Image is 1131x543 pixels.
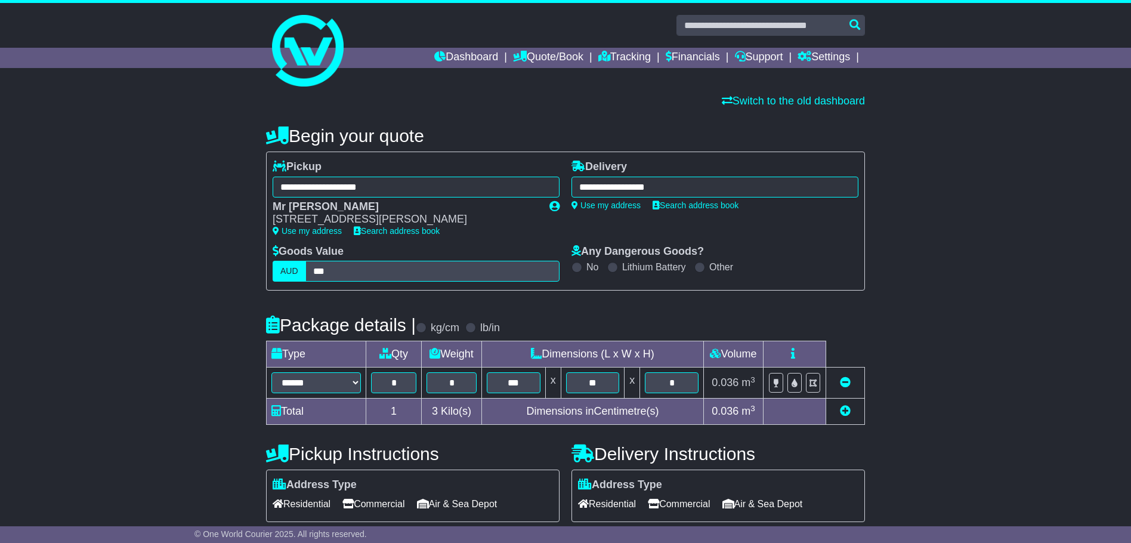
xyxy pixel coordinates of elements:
[417,495,497,513] span: Air & Sea Depot
[722,495,803,513] span: Air & Sea Depot
[273,245,344,258] label: Goods Value
[798,48,850,68] a: Settings
[432,405,438,417] span: 3
[481,341,703,368] td: Dimensions (L x W x H)
[267,341,366,368] td: Type
[194,529,367,539] span: © One World Courier 2025. All rights reserved.
[273,226,342,236] a: Use my address
[840,405,851,417] a: Add new item
[354,226,440,236] a: Search address book
[571,245,704,258] label: Any Dangerous Goods?
[741,377,755,388] span: m
[481,399,703,425] td: Dimensions in Centimetre(s)
[480,322,500,335] label: lb/in
[267,399,366,425] td: Total
[578,479,662,492] label: Address Type
[750,375,755,384] sup: 3
[422,341,482,368] td: Weight
[422,399,482,425] td: Kilo(s)
[342,495,404,513] span: Commercial
[735,48,783,68] a: Support
[434,48,498,68] a: Dashboard
[712,377,738,388] span: 0.036
[273,213,537,226] div: [STREET_ADDRESS][PERSON_NAME]
[722,95,865,107] a: Switch to the old dashboard
[273,495,330,513] span: Residential
[366,399,422,425] td: 1
[653,200,738,210] a: Search address book
[750,404,755,413] sup: 3
[273,161,322,174] label: Pickup
[840,377,851,388] a: Remove this item
[703,341,763,368] td: Volume
[273,479,357,492] label: Address Type
[598,48,651,68] a: Tracking
[273,261,306,282] label: AUD
[571,200,641,210] a: Use my address
[648,495,710,513] span: Commercial
[431,322,459,335] label: kg/cm
[273,200,537,214] div: Mr [PERSON_NAME]
[366,341,422,368] td: Qty
[513,48,583,68] a: Quote/Book
[622,261,686,273] label: Lithium Battery
[266,444,560,464] h4: Pickup Instructions
[586,261,598,273] label: No
[666,48,720,68] a: Financials
[545,368,561,399] td: x
[625,368,640,399] td: x
[266,126,865,146] h4: Begin your quote
[712,405,738,417] span: 0.036
[709,261,733,273] label: Other
[741,405,755,417] span: m
[571,161,627,174] label: Delivery
[578,495,636,513] span: Residential
[266,315,416,335] h4: Package details |
[571,444,865,464] h4: Delivery Instructions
